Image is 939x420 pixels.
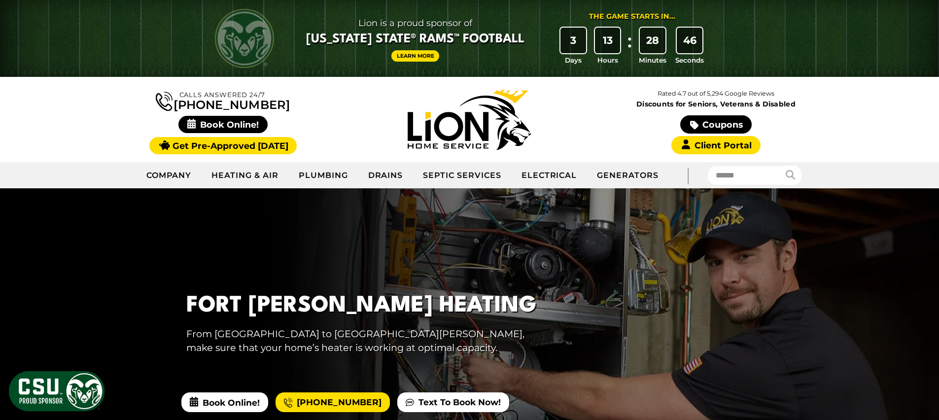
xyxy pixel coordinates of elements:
[512,163,588,188] a: Electrical
[671,136,760,154] a: Client Portal
[156,90,290,111] a: [PHONE_NUMBER]
[276,392,390,412] a: [PHONE_NUMBER]
[289,163,358,188] a: Plumbing
[625,28,634,66] div: :
[589,11,675,22] div: The Game Starts in...
[149,137,297,154] a: Get Pre-Approved [DATE]
[202,163,288,188] a: Heating & Air
[640,28,665,53] div: 28
[391,50,440,62] a: Learn More
[587,163,668,188] a: Generators
[565,55,582,65] span: Days
[7,370,106,413] img: CSU Sponsor Badge
[186,289,545,322] h1: Fort [PERSON_NAME] Heating
[560,28,586,53] div: 3
[186,327,545,355] p: From [GEOGRAPHIC_DATA] to [GEOGRAPHIC_DATA][PERSON_NAME], make sure that your home’s heater is wo...
[597,55,618,65] span: Hours
[413,163,511,188] a: Septic Services
[358,163,414,188] a: Drains
[306,15,524,31] span: Lion is a proud sponsor of
[178,116,268,133] span: Book Online!
[595,101,837,107] span: Discounts for Seniors, Veterans & Disabled
[680,115,751,134] a: Coupons
[306,31,524,48] span: [US_STATE] State® Rams™ Football
[137,163,202,188] a: Company
[639,55,666,65] span: Minutes
[408,90,531,150] img: Lion Home Service
[668,162,708,188] div: |
[675,55,704,65] span: Seconds
[595,28,621,53] div: 13
[181,392,268,412] span: Book Online!
[397,392,509,412] a: Text To Book Now!
[677,28,702,53] div: 46
[592,88,839,99] p: Rated 4.7 out of 5,294 Google Reviews
[215,9,274,68] img: CSU Rams logo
